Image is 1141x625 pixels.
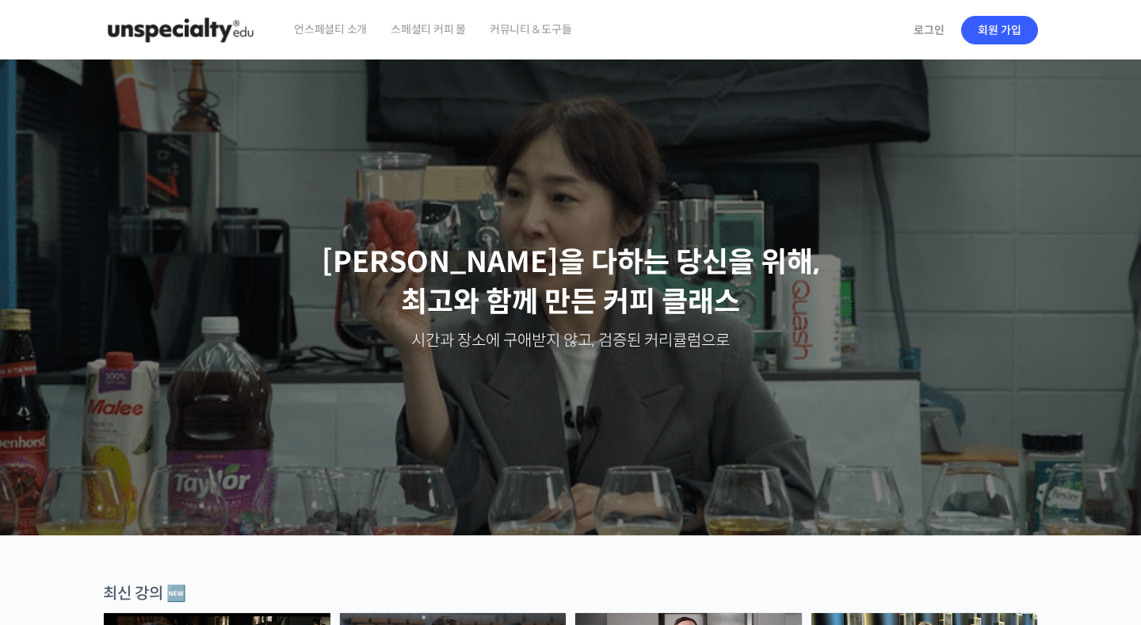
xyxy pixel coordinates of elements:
a: 대화 [105,493,204,533]
div: 최신 강의 🆕 [103,583,1038,604]
span: 홈 [50,517,59,530]
a: 로그인 [904,12,954,48]
p: [PERSON_NAME]을 다하는 당신을 위해, 최고와 함께 만든 커피 클래스 [16,243,1125,323]
p: 시간과 장소에 구애받지 않고, 검증된 커리큘럼으로 [16,330,1125,352]
span: 대화 [145,518,164,531]
a: 회원 가입 [961,16,1038,44]
a: 홈 [5,493,105,533]
span: 설정 [245,517,264,530]
a: 설정 [204,493,304,533]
